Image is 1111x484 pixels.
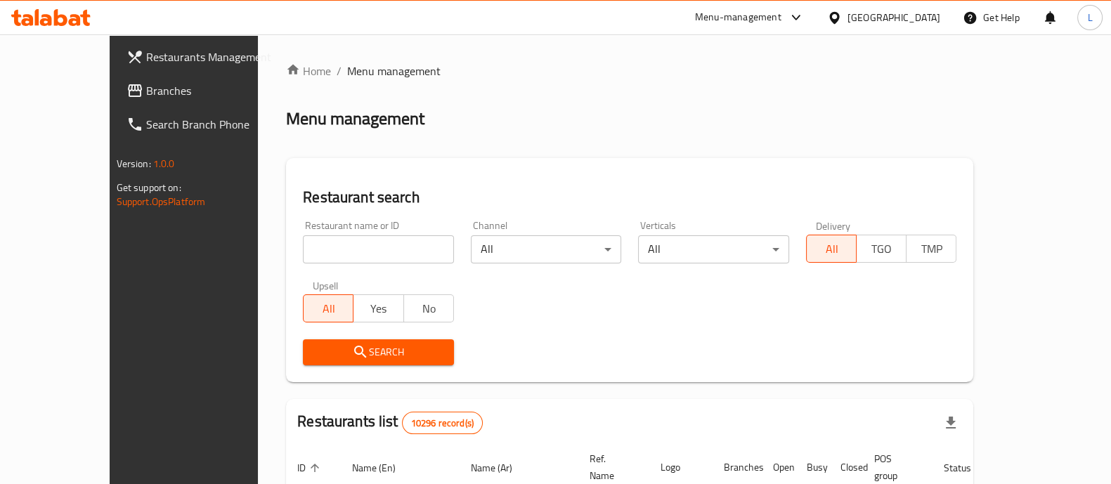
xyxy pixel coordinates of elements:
[812,239,851,259] span: All
[874,450,916,484] span: POS group
[944,459,989,476] span: Status
[912,239,951,259] span: TMP
[695,9,781,26] div: Menu-management
[359,299,398,319] span: Yes
[146,48,284,65] span: Restaurants Management
[314,344,443,361] span: Search
[146,82,284,99] span: Branches
[117,178,181,197] span: Get support on:
[590,450,632,484] span: Ref. Name
[297,459,324,476] span: ID
[856,235,907,263] button: TGO
[847,10,940,25] div: [GEOGRAPHIC_DATA]
[286,107,424,130] h2: Menu management
[862,239,901,259] span: TGO
[934,406,968,440] div: Export file
[353,294,403,322] button: Yes
[410,299,448,319] span: No
[906,235,956,263] button: TMP
[117,155,151,173] span: Version:
[115,40,295,74] a: Restaurants Management
[286,63,973,79] nav: breadcrumb
[303,187,956,208] h2: Restaurant search
[471,235,622,263] div: All
[313,280,339,290] label: Upsell
[638,235,789,263] div: All
[1087,10,1092,25] span: L
[117,192,206,211] a: Support.OpsPlatform
[806,235,857,263] button: All
[403,417,482,430] span: 10296 record(s)
[352,459,414,476] span: Name (En)
[471,459,531,476] span: Name (Ar)
[303,294,353,322] button: All
[816,221,851,230] label: Delivery
[403,294,454,322] button: No
[146,116,284,133] span: Search Branch Phone
[347,63,441,79] span: Menu management
[115,74,295,107] a: Branches
[297,411,483,434] h2: Restaurants list
[286,63,331,79] a: Home
[303,235,454,263] input: Search for restaurant name or ID..
[153,155,175,173] span: 1.0.0
[402,412,483,434] div: Total records count
[337,63,342,79] li: /
[303,339,454,365] button: Search
[309,299,348,319] span: All
[115,107,295,141] a: Search Branch Phone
